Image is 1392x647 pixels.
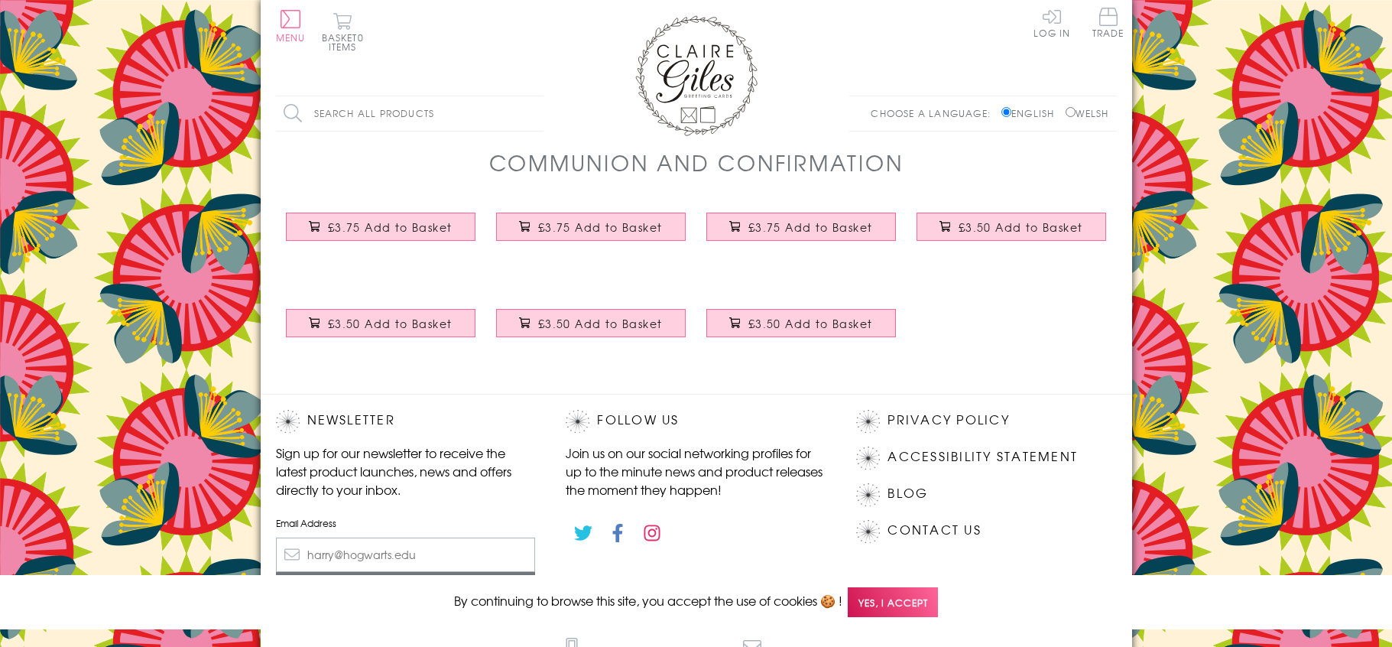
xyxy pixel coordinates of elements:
[706,213,896,241] button: £3.75 Add to Basket
[1001,106,1062,120] label: English
[748,219,873,235] span: £3.75 Add to Basket
[329,31,364,54] span: 0 items
[887,410,1009,431] a: Privacy Policy
[1066,106,1109,120] label: Welsh
[871,106,998,120] p: Choose a language:
[528,96,543,131] input: Search
[328,316,453,331] span: £3.50 Add to Basket
[276,538,536,572] input: harry@hogwarts.edu
[1092,8,1124,37] span: Trade
[887,483,928,504] a: Blog
[276,31,306,44] span: Menu
[276,297,486,363] a: Confirmation Congratulations Card, Pink Dove, Embellished with a padded star £3.50 Add to Basket
[328,219,453,235] span: £3.75 Add to Basket
[959,219,1083,235] span: £3.50 Add to Basket
[486,201,696,267] a: First Holy Communion Card, Pink Flowers, Embellished with pompoms £3.75 Add to Basket
[486,297,696,363] a: First Holy Communion Card, Blue Cross, Embellished with a shiny padded star £3.50 Add to Basket
[276,516,536,530] label: Email Address
[1033,8,1070,37] a: Log In
[286,213,475,241] button: £3.75 Add to Basket
[848,587,938,617] span: Yes, I accept
[496,213,686,241] button: £3.75 Add to Basket
[276,96,543,131] input: Search all products
[907,201,1117,267] a: Confirmation Congratulations Card, Blue Dove, Embellished with a padded star £3.50 Add to Basket
[276,10,306,42] button: Menu
[696,297,907,363] a: First Holy Communion Card, Pink Cross, embellished with a fabric butterfly £3.50 Add to Basket
[496,309,686,337] button: £3.50 Add to Basket
[276,444,536,499] p: Sign up for our newsletter to receive the latest product launches, news and offers directly to yo...
[322,12,364,51] button: Basket0 items
[1092,8,1124,41] a: Trade
[566,444,826,499] p: Join us on our social networking profiles for up to the minute news and product releases the mome...
[706,309,896,337] button: £3.50 Add to Basket
[276,572,536,606] input: Subscribe
[276,410,536,433] h2: Newsletter
[286,309,475,337] button: £3.50 Add to Basket
[538,316,663,331] span: £3.50 Add to Basket
[917,213,1106,241] button: £3.50 Add to Basket
[276,201,486,267] a: First Holy Communion Card, Blue Flowers, Embellished with pompoms £3.75 Add to Basket
[748,316,873,331] span: £3.50 Add to Basket
[538,219,663,235] span: £3.75 Add to Basket
[489,147,904,178] h1: Communion and Confirmation
[696,201,907,267] a: Religious Occassions Card, Beads, First Holy Communion, Embellished with pompoms £3.75 Add to Basket
[635,15,758,136] img: Claire Giles Greetings Cards
[887,520,981,541] a: Contact Us
[887,447,1078,467] a: Accessibility Statement
[1001,107,1011,117] input: English
[1066,107,1076,117] input: Welsh
[566,410,826,433] h2: Follow Us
